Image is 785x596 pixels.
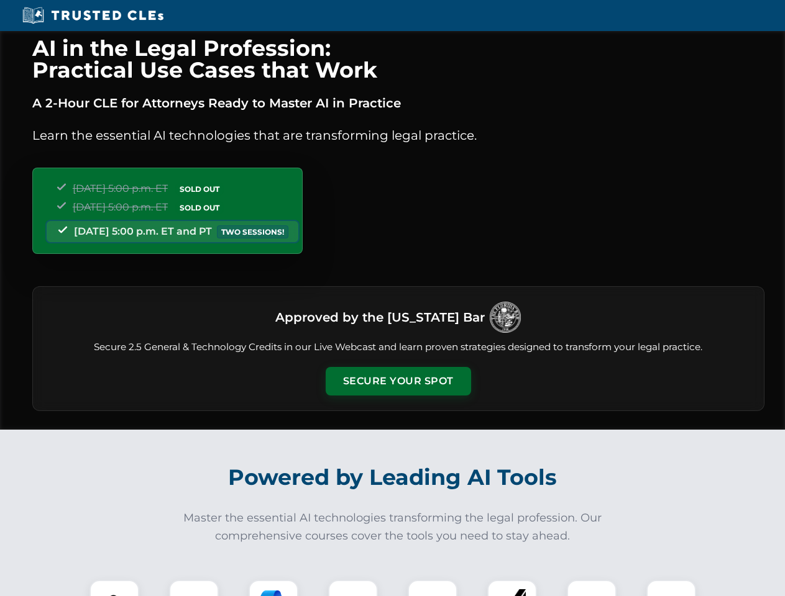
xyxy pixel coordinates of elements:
p: A 2-Hour CLE for Attorneys Ready to Master AI in Practice [32,93,764,113]
img: Logo [490,302,521,333]
p: Learn the essential AI technologies that are transforming legal practice. [32,125,764,145]
button: Secure Your Spot [326,367,471,395]
span: SOLD OUT [175,201,224,214]
span: [DATE] 5:00 p.m. ET [73,183,168,194]
p: Secure 2.5 General & Technology Credits in our Live Webcast and learn proven strategies designed ... [48,340,749,354]
span: SOLD OUT [175,183,224,196]
img: Trusted CLEs [19,6,167,25]
p: Master the essential AI technologies transforming the legal profession. Our comprehensive courses... [175,509,610,545]
h2: Powered by Leading AI Tools [48,456,737,499]
h1: AI in the Legal Profession: Practical Use Cases that Work [32,37,764,81]
span: [DATE] 5:00 p.m. ET [73,201,168,213]
h3: Approved by the [US_STATE] Bar [275,306,485,328]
